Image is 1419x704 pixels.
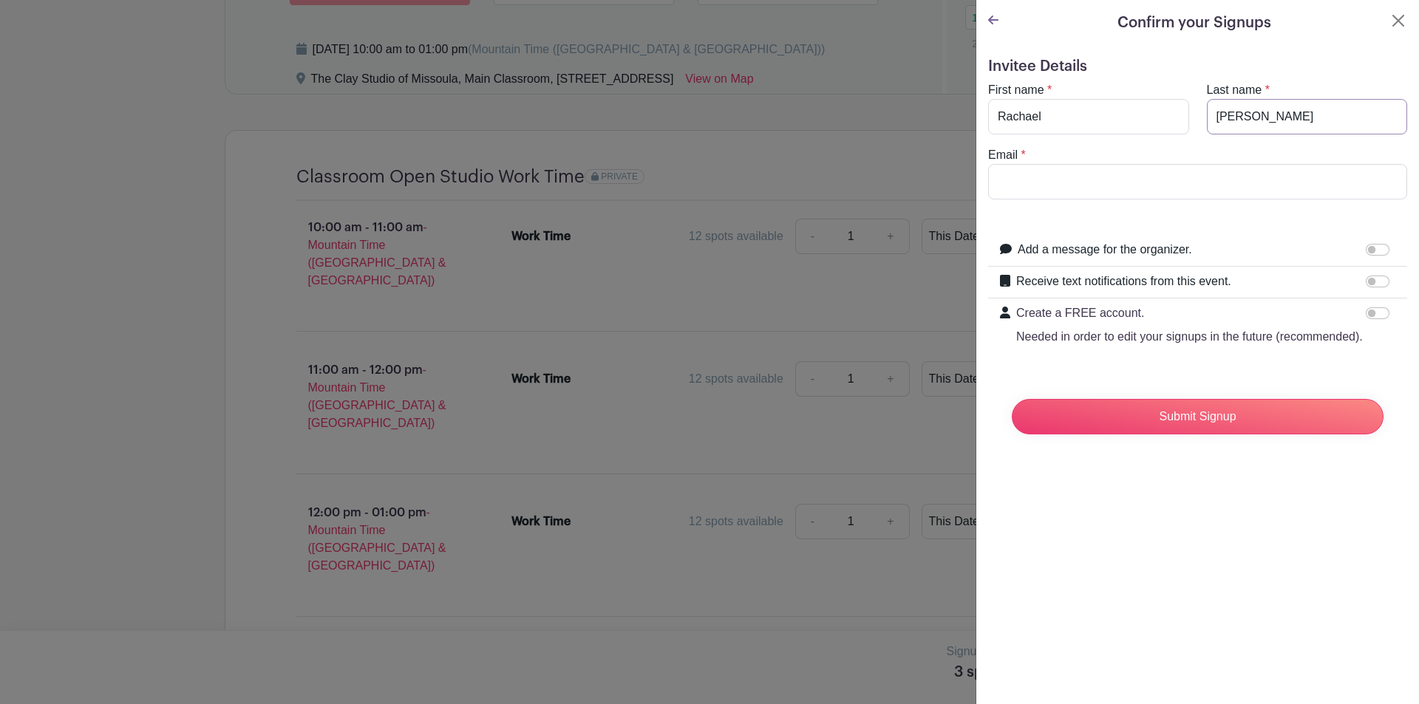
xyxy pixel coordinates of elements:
[1016,304,1363,322] p: Create a FREE account.
[1117,12,1271,34] h5: Confirm your Signups
[1389,12,1407,30] button: Close
[988,146,1018,164] label: Email
[1018,241,1192,259] label: Add a message for the organizer.
[988,58,1407,75] h5: Invitee Details
[988,81,1044,99] label: First name
[1016,273,1231,290] label: Receive text notifications from this event.
[1012,399,1384,434] input: Submit Signup
[1016,328,1363,346] p: Needed in order to edit your signups in the future (recommended).
[1207,81,1262,99] label: Last name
